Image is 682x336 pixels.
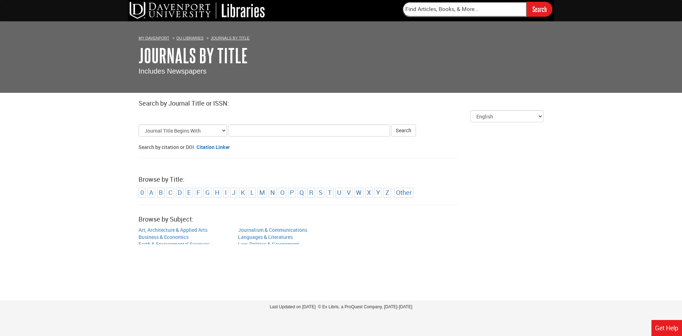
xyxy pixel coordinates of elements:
a: Browse by R [309,188,313,197]
a: Browse by other [396,188,412,197]
a: Browse by X [367,188,371,197]
li: Browse by letter [195,188,202,198]
li: Browse by letter [204,188,211,198]
a: Browse by J [232,188,236,197]
li: Browse by letter [167,188,174,198]
a: Browse by B [159,188,163,197]
li: Browse by letter [345,188,352,198]
a: Browse by C [168,188,172,197]
input: Find Articles, Books, & More... [402,2,527,17]
a: Browse by U [337,188,341,197]
a: Browse by L [250,188,254,197]
li: Browse by letter [157,188,165,198]
a: Browse by I [225,188,227,197]
p: Includes Newspapers [139,66,543,76]
button: Search [391,124,416,137]
a: Browse by Y [376,188,380,197]
li: Browse by letter [269,188,277,198]
li: Browse by letter [354,188,363,198]
li: Browse by letter [307,188,315,198]
a: Browse by E [187,188,191,197]
li: Browse by letter [278,188,286,198]
a: Browse by Q [299,188,304,197]
a: Browse by V [347,188,351,197]
a: Browse by H [215,188,220,197]
a: Browse by M [259,188,265,197]
li: Browse by letter [298,188,305,198]
a: Browse by P [290,188,294,197]
a: Browse by Z [385,188,389,197]
a: Browse by G [205,188,210,197]
li: Browse by letter [147,188,155,198]
a: Art, Architecture & Applied Arts [139,226,207,233]
a: Browse by K [241,188,245,197]
h2: Search by Journal Title or ISSN: [139,100,543,107]
li: Browse by letter [176,188,184,198]
span: Search by citation or DOI: [139,144,195,150]
a: Journals By Title [139,44,248,66]
a: Earth & Environmental Sciences [139,241,210,247]
a: Law, Politics & Government [238,241,299,247]
li: Browse by letter [139,188,146,198]
li: Browse by letter [185,188,193,198]
li: Browse by letter [384,188,391,198]
a: DU Libraries [177,36,204,40]
a: My Davenport [139,36,169,40]
a: Browse by A [149,188,153,197]
img: DU Libraries [130,2,265,19]
a: Languages & Literatures [238,234,293,240]
li: Browse by letter [288,188,296,198]
a: Citation Linker [196,144,230,150]
a: Browse by N [270,188,275,197]
a: Browse by F [196,188,200,197]
a: Journals By Title [211,36,249,40]
a: Business & Economics [139,234,189,240]
ol: Breadcrumbs [139,34,543,41]
a: Get Help [651,320,682,336]
li: Browse by letter [213,188,221,198]
a: Browse by D [178,188,182,197]
li: Browse by letter [317,188,324,198]
a: Journalism & Communications [238,226,307,233]
h2: Browse by Subject: [139,216,543,223]
a: Browse by 0 [140,188,144,197]
h2: Browse by Title: [139,176,543,183]
li: Browse by letter [230,188,237,198]
li: Browse by letter [223,188,228,198]
input: Search [527,2,552,16]
li: Browse by letter [365,188,373,198]
li: Browse by letter [239,188,247,198]
a: Browse by T [328,188,332,197]
li: Browse by letter [249,188,256,198]
a: Browse by W [356,188,362,197]
a: Browse by O [280,188,285,197]
a: Browse by S [319,188,323,197]
li: Browse by letter [326,188,334,198]
li: Browse by letter [335,188,343,198]
li: Browse by letter [258,188,267,198]
li: Browse by letter [374,188,382,198]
